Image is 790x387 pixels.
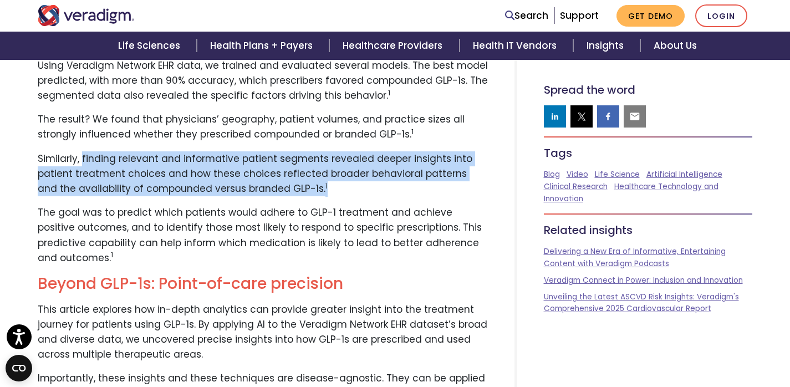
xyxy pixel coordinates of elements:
a: Life Science [595,169,640,180]
a: Support [560,9,599,22]
a: Health IT Vendors [460,32,573,60]
a: Clinical Research [544,181,608,192]
a: Artificial Intelligence [646,169,722,180]
a: Healthcare Technology and Innovation [544,181,718,204]
p: This article explores how in-depth analytics can provide greater insight into the treatment journ... [38,302,488,363]
a: Login [695,4,747,27]
h5: Spread the word [544,83,753,96]
a: Health Plans + Payers [197,32,329,60]
iframe: Drift Chat Widget [577,318,777,374]
sup: 1 [111,250,113,259]
a: Veradigm Connect in Power: Inclusion and Innovation [544,275,743,286]
a: Blog [544,169,560,180]
a: Unveiling the Latest ASCVD Risk Insights: Veradigm's Comprehensive 2025 Cardiovascular Report [544,292,739,314]
button: Open CMP widget [6,355,32,381]
sup: 1 [388,88,390,98]
a: Get Demo [616,5,685,27]
a: Healthcare Providers [329,32,459,60]
sup: 1 [411,127,414,136]
h5: Related insights [544,223,753,237]
img: email sharing button [629,111,640,122]
p: Using Veradigm Network EHR data, we trained and evaluated several models. The best model predicte... [38,58,488,104]
img: linkedin sharing button [549,111,560,122]
a: About Us [640,32,710,60]
a: Life Sciences [105,32,197,60]
sup: 1 [325,181,328,191]
a: Insights [573,32,640,60]
a: Search [505,8,548,23]
img: Veradigm logo [38,5,135,26]
img: facebook sharing button [603,111,614,122]
h2: Beyond GLP-1s: Point-of-care precision [38,274,488,293]
img: twitter sharing button [576,111,587,122]
p: The result? We found that physicians’ geography, patient volumes, and practice sizes all strongly... [38,112,488,142]
a: Video [567,169,588,180]
a: Delivering a New Era of Informative, Entertaining Content with Veradigm Podcasts [544,246,726,269]
h5: Tags [544,146,753,160]
p: The goal was to predict which patients would adhere to GLP-1 treatment and achieve positive outco... [38,205,488,266]
p: Similarly, finding relevant and informative patient segments revealed deeper insights into patien... [38,151,488,197]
